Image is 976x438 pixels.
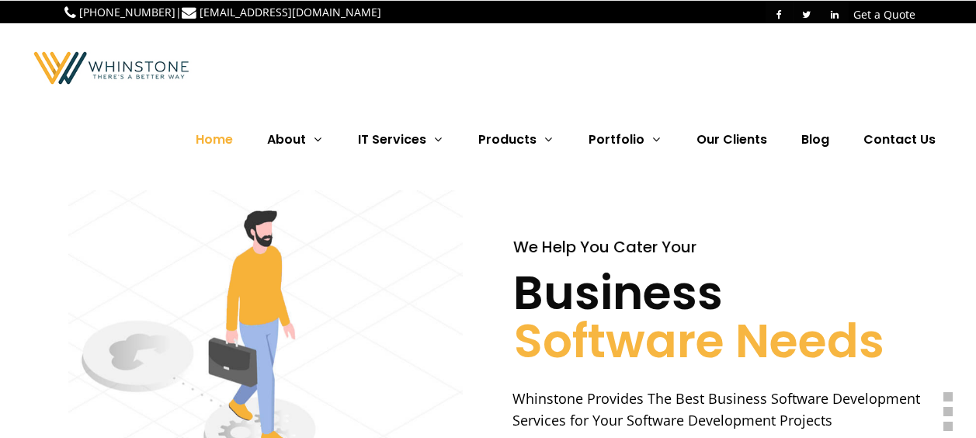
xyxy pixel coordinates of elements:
[786,101,845,179] a: Blog
[514,316,884,367] div: Software Needs
[196,130,233,148] span: Home
[853,7,915,22] a: Get a Quote
[801,130,829,148] span: Blog
[681,101,783,179] a: Our Clients
[342,101,460,179] a: IT Services
[463,101,570,179] a: Products
[696,130,767,148] span: Our Clients
[478,130,537,148] span: Products
[512,388,926,438] div: Whinstone Provides The Best Business Software Development Services for Your Software Development ...
[513,235,696,259] div: We Help You Cater Your
[200,5,381,19] a: [EMAIL_ADDRESS][DOMAIN_NAME]
[848,101,951,179] a: Contact Us
[513,268,723,318] div: Business
[863,130,936,148] span: Contact Us
[573,101,678,179] a: Portfolio
[267,130,306,148] span: About
[589,130,644,148] span: Portfolio
[358,130,426,148] span: IT Services
[180,101,248,179] a: Home
[64,3,381,21] p: |
[252,101,339,179] a: About
[79,5,175,19] a: [PHONE_NUMBER]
